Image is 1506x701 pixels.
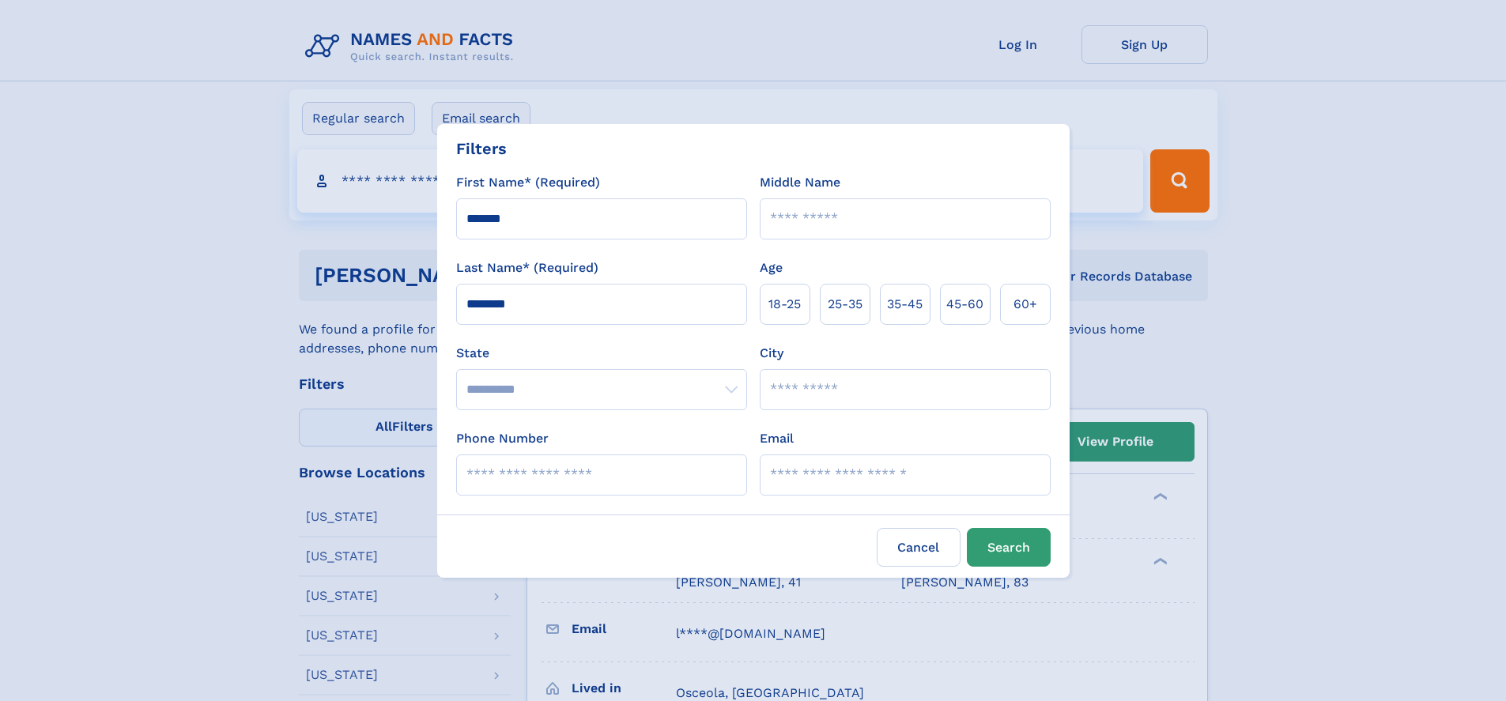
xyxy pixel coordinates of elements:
[768,295,801,314] span: 18‑25
[828,295,862,314] span: 25‑35
[967,528,1051,567] button: Search
[456,258,598,277] label: Last Name* (Required)
[760,429,794,448] label: Email
[760,173,840,192] label: Middle Name
[456,173,600,192] label: First Name* (Required)
[877,528,961,567] label: Cancel
[946,295,983,314] span: 45‑60
[456,344,747,363] label: State
[760,344,783,363] label: City
[760,258,783,277] label: Age
[1013,295,1037,314] span: 60+
[456,137,507,160] div: Filters
[887,295,923,314] span: 35‑45
[456,429,549,448] label: Phone Number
